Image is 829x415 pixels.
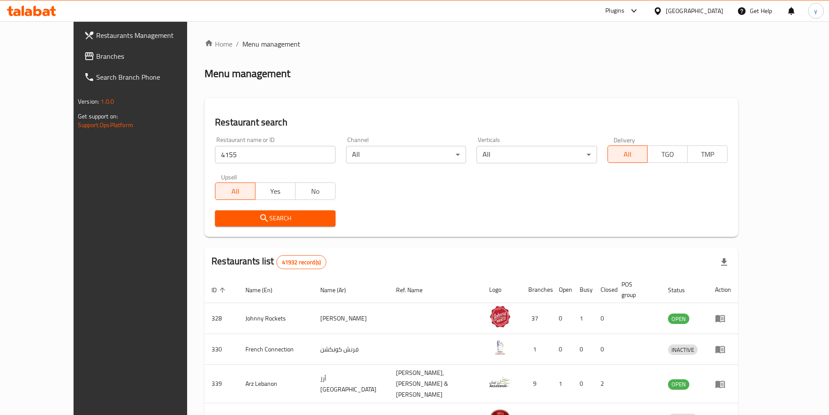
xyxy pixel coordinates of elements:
a: Home [205,39,232,49]
img: French Connection [489,337,511,358]
td: 0 [594,303,614,334]
th: Branches [521,277,552,303]
button: TGO [647,145,688,163]
button: TMP [687,145,728,163]
span: Ref. Name [396,285,434,295]
span: Menu management [242,39,300,49]
td: 9 [521,365,552,403]
img: Johnny Rockets [489,306,511,327]
h2: Restaurants list [211,255,326,269]
input: Search for restaurant name or ID.. [215,146,335,163]
span: Search Branch Phone [96,72,205,82]
td: 330 [205,334,238,365]
div: Total records count [276,255,326,269]
button: No [295,182,336,200]
span: INACTIVE [668,345,698,355]
td: 339 [205,365,238,403]
div: Plugins [605,6,624,16]
th: Busy [573,277,594,303]
div: All [346,146,466,163]
span: Get support on: [78,111,118,122]
td: 0 [573,334,594,365]
td: 0 [552,303,573,334]
td: فرنش كونكشن [313,334,389,365]
td: 0 [594,334,614,365]
span: Search [222,213,328,224]
img: Arz Lebanon [489,371,511,393]
div: All [477,146,597,163]
td: French Connection [238,334,313,365]
td: 2 [594,365,614,403]
a: Restaurants Management [77,25,212,46]
span: Version: [78,96,99,107]
span: ID [211,285,228,295]
td: 37 [521,303,552,334]
span: Restaurants Management [96,30,205,40]
li: / [236,39,239,49]
td: 328 [205,303,238,334]
span: All [219,185,252,198]
th: Logo [482,277,521,303]
div: OPEN [668,379,689,390]
td: 0 [552,334,573,365]
td: [PERSON_NAME] [313,303,389,334]
button: Search [215,210,335,226]
h2: Restaurant search [215,116,728,129]
span: Branches [96,51,205,61]
div: Menu [715,313,731,324]
a: Branches [77,46,212,67]
div: INACTIVE [668,344,698,355]
th: Closed [594,277,614,303]
div: Menu [715,379,731,389]
button: Yes [255,182,295,200]
td: 0 [573,365,594,403]
button: All [215,182,255,200]
div: Menu [715,344,731,354]
button: All [607,145,648,163]
label: Upsell [221,174,237,180]
h2: Menu management [205,67,290,81]
td: 1 [573,303,594,334]
td: [PERSON_NAME],[PERSON_NAME] & [PERSON_NAME] [389,365,483,403]
td: Arz Lebanon [238,365,313,403]
span: 41932 record(s) [277,258,326,267]
span: TMP [691,148,724,161]
td: 1 [552,365,573,403]
span: Status [668,285,696,295]
a: Search Branch Phone [77,67,212,88]
th: Action [708,277,738,303]
th: Open [552,277,573,303]
span: No [299,185,332,198]
label: Delivery [614,137,635,143]
span: Name (En) [245,285,284,295]
div: OPEN [668,314,689,324]
td: Johnny Rockets [238,303,313,334]
nav: breadcrumb [205,39,738,49]
div: Export file [714,252,735,273]
div: [GEOGRAPHIC_DATA] [666,6,723,16]
span: OPEN [668,314,689,324]
span: POS group [621,279,651,300]
span: Name (Ar) [320,285,357,295]
td: أرز [GEOGRAPHIC_DATA] [313,365,389,403]
span: Yes [259,185,292,198]
span: 1.0.0 [101,96,114,107]
span: y [814,6,817,16]
td: 1 [521,334,552,365]
span: All [611,148,644,161]
span: TGO [651,148,684,161]
span: OPEN [668,379,689,389]
a: Support.OpsPlatform [78,119,133,131]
